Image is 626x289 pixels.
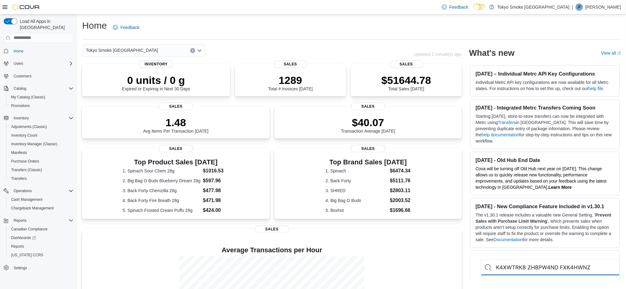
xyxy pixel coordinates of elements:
[1,263,76,272] button: Settings
[1,216,76,225] button: Reports
[6,101,76,110] button: Promotions
[14,49,23,54] span: Home
[9,225,50,233] a: Canadian Compliance
[9,204,56,212] a: Chargeback Management
[86,47,158,54] span: Tokyo Smoke [GEOGRAPHIC_DATA]
[82,19,107,32] h1: Home
[122,74,190,86] p: 0 units / 0 g
[341,116,395,129] p: $40.07
[4,44,74,288] nav: Complex example
[326,188,387,194] dt: 3. SHRED
[203,207,229,214] dd: $424.00
[6,204,76,213] button: Chargeback Management
[390,177,411,184] dd: $5111.76
[190,48,195,53] button: Clear input
[6,148,76,157] button: Manifests
[586,3,621,11] p: [PERSON_NAME]
[476,79,615,92] p: Individual Metrc API key configurations are now available for all Metrc states. For instructions ...
[326,197,387,204] dt: 4. Big Bag O Buds
[9,243,74,250] span: Reports
[11,217,29,224] button: Reports
[572,3,573,11] p: |
[11,114,74,122] span: Inventory
[14,266,27,270] span: Settings
[14,218,27,223] span: Reports
[268,74,313,86] p: 1289
[123,168,200,174] dt: 1. Spinach Sour Chem 28g
[11,72,34,80] a: Customers
[14,116,29,121] span: Inventory
[414,52,462,57] p: Updated 1 minute(s) ago
[9,196,45,203] a: Cash Management
[494,237,523,242] a: Documentation
[6,195,76,204] button: Cash Management
[9,93,74,101] span: My Catalog (Classic)
[11,60,74,67] span: Users
[326,168,387,174] dt: 1. Spinach
[11,47,26,55] a: Home
[390,197,411,204] dd: $2003.52
[9,234,38,242] a: Dashboards
[14,61,23,66] span: Users
[1,47,76,56] button: Home
[617,52,621,55] svg: External link
[381,74,431,86] p: $51644.78
[469,48,515,58] h2: What's new
[9,132,74,139] span: Inventory Count
[498,3,570,11] p: Tokyo Smoke [GEOGRAPHIC_DATA]
[351,103,385,110] span: Sales
[1,84,76,93] button: Catalog
[11,114,31,122] button: Inventory
[482,132,519,137] a: help documentation
[6,93,76,101] button: My Catalog (Classic)
[476,113,615,144] p: Starting [DATE], store-to-store transfers can now be integrated with Metrc using in [GEOGRAPHIC_D...
[11,60,26,67] button: Users
[9,225,74,233] span: Canadian Compliance
[120,24,139,31] span: Feedback
[11,264,29,272] a: Settings
[390,187,411,194] dd: $2803.11
[476,213,611,224] strong: Prevent Sales with Purchase Limit Warning
[143,116,208,134] div: Avg Items Per Transaction [DATE]
[197,48,202,53] button: Open list of options
[6,233,76,242] a: Dashboards
[9,123,74,130] span: Adjustments (Classic)
[9,132,40,139] a: Inventory Count
[9,175,74,182] span: Transfers
[9,93,48,101] a: My Catalog (Classic)
[203,167,229,175] dd: $1016.53
[326,159,410,166] h3: Top Brand Sales [DATE]
[11,85,29,92] button: Catalog
[11,142,57,147] span: Inventory Manager (Classic)
[351,145,385,152] span: Sales
[14,74,32,79] span: Customers
[11,167,42,172] span: Transfers (Classic)
[11,133,37,138] span: Inventory Count
[203,177,229,184] dd: $597.96
[9,243,27,250] a: Reports
[11,124,47,129] span: Adjustments (Classic)
[6,157,76,166] button: Purchase Orders
[123,207,200,213] dt: 5. Spinach Frosted Cream Puffs 28g
[9,196,74,203] span: Cash Management
[12,4,40,10] img: Cova
[476,71,615,77] h3: [DATE] – Individual Metrc API Key Configurations
[14,86,26,91] span: Catalog
[9,166,74,174] span: Transfers (Classic)
[390,207,411,214] dd: $1696.66
[576,3,583,11] div: Jakob Ferry
[11,103,30,108] span: Promotions
[390,60,423,68] span: Sales
[255,225,289,233] span: Sales
[158,145,193,152] span: Sales
[11,197,42,202] span: Cash Management
[473,4,486,10] input: Dark Mode
[341,116,395,134] div: Transaction Average [DATE]
[11,264,74,271] span: Settings
[6,122,76,131] button: Adjustments (Classic)
[9,102,74,109] span: Promotions
[6,140,76,148] button: Inventory Manager (Classic)
[6,174,76,183] button: Transfers
[11,206,54,211] span: Chargeback Management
